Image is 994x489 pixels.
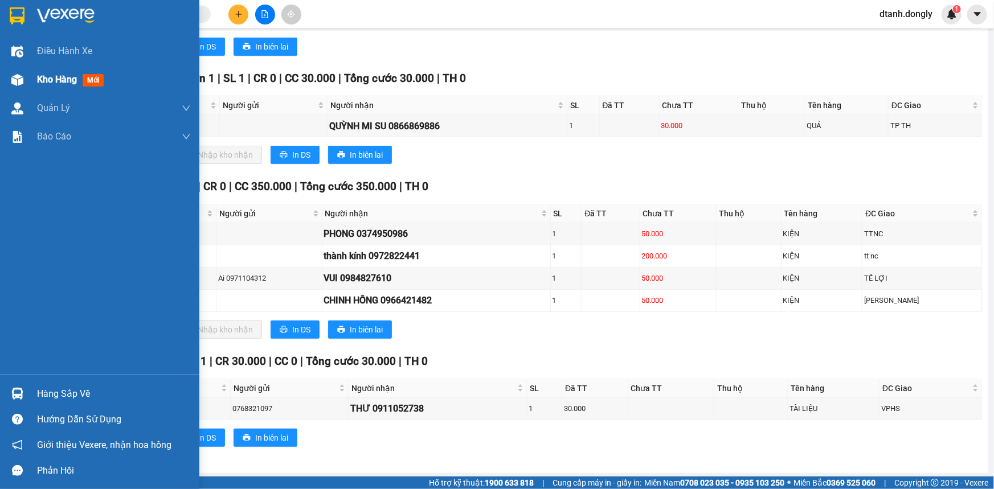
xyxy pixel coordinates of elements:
span: Người gửi [234,382,337,395]
button: printerIn biên lai [328,320,392,339]
span: Tổng cước 350.000 [300,180,396,193]
span: Báo cáo [37,129,71,143]
span: message [12,465,23,476]
span: | [294,180,297,193]
button: aim [281,5,301,24]
span: dtanh.dongly [870,7,942,21]
button: file-add [255,5,275,24]
div: TÀI LIỆU [790,403,877,414]
span: ĐC Giao [882,382,970,395]
th: Đã TT [562,379,628,398]
span: Kho hàng [37,74,77,85]
div: thành kính 0972822441 [324,249,549,263]
span: CC 30.000 [285,72,336,85]
strong: 0369 525 060 [827,478,876,487]
span: In biên lai [350,149,383,161]
button: downloadNhập kho nhận [176,320,262,339]
span: TH 0 [443,72,466,85]
span: printer [337,326,345,335]
th: SL [567,96,600,115]
span: Người nhận [351,382,515,395]
span: CC 350.000 [235,180,292,193]
th: Tên hàng [805,96,889,115]
span: SL 1 [185,355,207,368]
span: Người nhận [325,207,539,220]
span: 1 [955,5,959,13]
div: KIỆN [783,295,860,306]
div: 50.000 [642,228,714,240]
span: TH 0 [405,180,428,193]
div: [PERSON_NAME] [864,295,980,306]
div: TP TH [890,120,980,132]
span: | [542,476,544,489]
div: TẾ LỢI [864,273,980,284]
th: Thu hộ [714,379,788,398]
div: Ai 0971104312 [218,273,320,284]
span: Người nhận [330,99,555,112]
span: In DS [292,323,310,336]
span: ⚪️ [787,480,791,485]
th: Tên hàng [788,379,880,398]
th: Chưa TT [660,96,738,115]
div: VUI 0984827610 [324,271,549,285]
div: 1 [553,228,580,240]
span: question-circle [12,414,23,425]
img: warehouse-icon [11,74,23,86]
div: QUẢ [807,120,886,132]
span: In DS [292,149,310,161]
span: Điều hành xe [37,44,92,58]
button: printerIn DS [271,146,320,164]
img: warehouse-icon [11,388,23,400]
span: printer [243,434,251,443]
button: printerIn biên lai [234,38,297,56]
span: CR 30.000 [215,355,266,368]
span: | [210,355,212,368]
img: warehouse-icon [11,102,23,114]
div: 1 [529,403,560,414]
button: downloadNhập kho nhận [176,146,262,164]
span: Đơn 1 [185,72,215,85]
strong: 1900 633 818 [485,478,534,487]
span: CC 0 [275,355,297,368]
span: | [300,355,303,368]
img: warehouse-icon [11,46,23,57]
span: | [399,355,402,368]
div: TTNC [864,228,980,240]
th: Tên hàng [782,204,862,223]
div: 30.000 [661,120,736,132]
strong: 0708 023 035 - 0935 103 250 [680,478,784,487]
span: Quản Lý [37,101,70,115]
div: 1 [553,295,580,306]
span: mới [83,74,104,87]
th: SL [527,379,562,398]
span: In DS [198,432,216,444]
span: | [338,72,341,85]
span: Cung cấp máy in - giấy in: [553,476,641,489]
button: caret-down [967,5,987,24]
th: Đã TT [582,204,640,223]
span: CR 0 [203,180,226,193]
span: printer [243,43,251,52]
div: Phản hồi [37,462,191,479]
span: down [182,132,191,141]
div: KIỆN [783,228,860,240]
button: printerIn DS [176,38,225,56]
th: SL [551,204,582,223]
img: logo-vxr [10,7,24,24]
span: copyright [931,479,939,487]
span: notification [12,439,23,450]
span: | [279,72,282,85]
span: down [182,104,191,113]
span: In biên lai [255,40,288,53]
div: 0768321097 [232,403,346,414]
button: printerIn biên lai [328,146,392,164]
img: solution-icon [11,131,23,143]
span: Người gửi [223,99,316,112]
th: Đã TT [600,96,660,115]
div: PHONG 0374950986 [324,227,549,241]
span: | [218,72,220,85]
span: In biên lai [255,432,288,444]
div: KIỆN [783,250,860,262]
th: Chưa TT [640,204,717,223]
div: QUỲNH MI SU 0866869886 [329,119,565,133]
